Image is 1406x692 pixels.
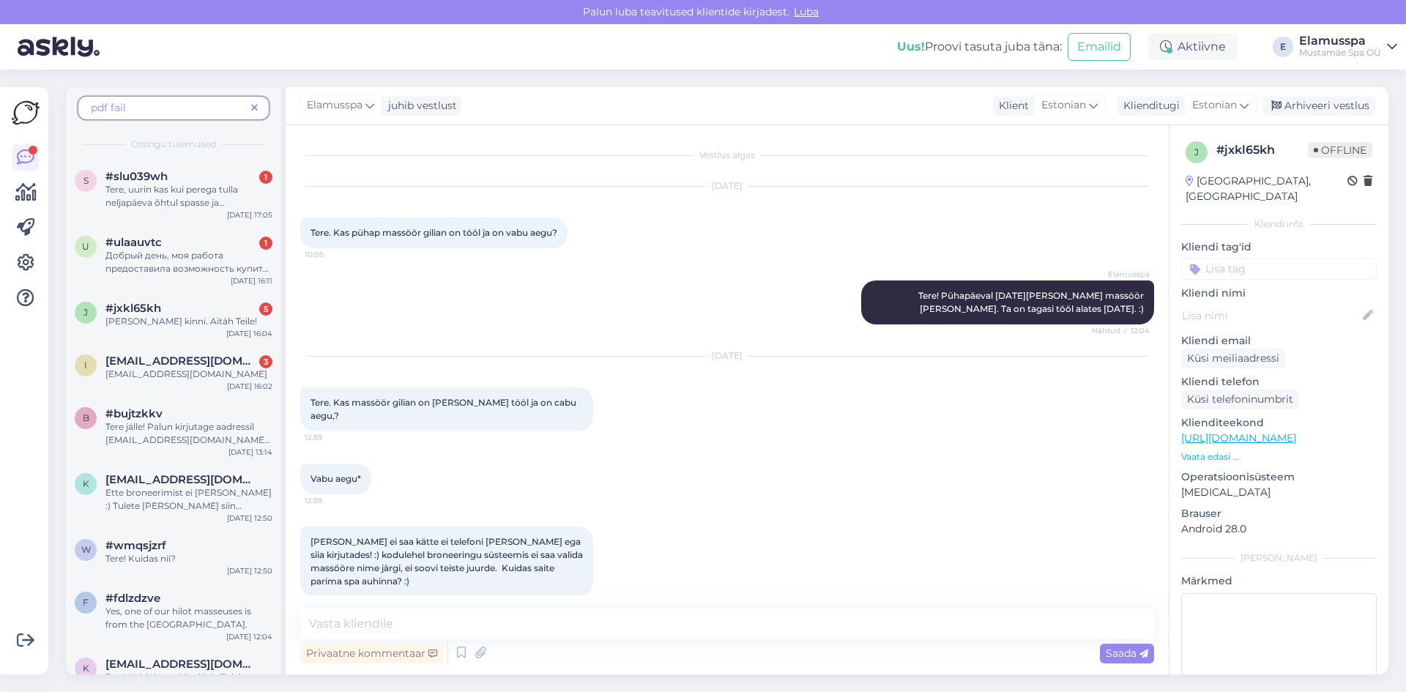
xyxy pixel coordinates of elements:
[105,592,160,605] span: #fdlzdzve
[300,149,1154,162] div: Vestlus algas
[105,487,272,524] span: Ette broneerimist ei [PERSON_NAME] :) Tulete [PERSON_NAME] siin kasutate enda pileti ära
[310,227,557,238] span: Tere. Kas pühap massöör gilian on tööl ja on vabu aegu?
[83,307,88,318] span: j
[105,354,258,368] span: ivo.sempelson.001@mail.ee
[897,38,1062,56] div: Proovi tasuta juba täna:
[105,184,271,274] span: Tere, uurin kas kui perega tulla neljapäeva õhtul spasse ja [PERSON_NAME] päeval uuendatud bowlin...
[1181,521,1377,537] p: Android 28.0
[82,241,89,252] span: u
[1181,390,1299,409] div: Küsi telefoninumbrit
[259,171,272,184] div: 1
[105,302,161,315] span: #jxkl65kh
[105,553,176,564] span: Tere! Kuidas nii?
[83,478,89,489] span: k
[1181,286,1377,301] p: Kliendi nimi
[300,644,443,663] div: Privaatne kommentaar
[1181,415,1377,431] p: Klienditeekond
[226,328,272,339] div: [DATE] 16:04
[1181,239,1377,255] p: Kliendi tag'id
[226,631,272,642] div: [DATE] 12:04
[83,663,89,674] span: k
[1216,141,1308,159] div: # jxkl65kh
[12,99,40,127] img: Askly Logo
[1262,96,1375,116] div: Arhiveeri vestlus
[1194,146,1199,157] span: j
[310,473,361,484] span: Vabu aegu*
[105,539,166,552] span: #wmqsjzrf
[105,421,270,472] span: Tere jälle! Palun kirjutage aadressil [EMAIL_ADDRESS][DOMAIN_NAME] - edastame Teie kirja saunavan...
[1148,34,1238,60] div: Aktiivne
[83,597,89,608] span: f
[1181,374,1377,390] p: Kliendi telefon
[1181,469,1377,485] p: Operatsioonisüsteem
[1181,551,1377,565] div: [PERSON_NAME]
[1181,333,1377,349] p: Kliendi email
[105,368,267,379] span: [EMAIL_ADDRESS][DOMAIN_NAME]
[382,98,457,114] div: juhib vestlust
[231,275,272,286] div: [DATE] 16:11
[91,101,126,114] span: pdf fail
[259,237,272,250] div: 1
[300,179,1154,193] div: [DATE]
[1092,325,1150,336] span: Nähtud ✓ 12:04
[1181,450,1377,464] p: Vaata edasi ...
[918,290,1146,314] span: Tere! Pühapäeval [DATE][PERSON_NAME] massöör [PERSON_NAME]. Ta on tagasi tööl alates [DATE]. :)
[307,97,362,114] span: Elamusspa
[1181,431,1296,444] a: [URL][DOMAIN_NAME]
[1273,37,1293,57] div: E
[227,381,272,392] div: [DATE] 16:02
[83,175,89,186] span: s
[310,536,585,587] span: [PERSON_NAME] ei saa kätte ei telefoni [PERSON_NAME] ega siia kirjutades! :) kodulehel broneering...
[1299,35,1397,59] a: ElamusspaMustamäe Spa OÜ
[1106,647,1148,660] span: Saada
[1181,506,1377,521] p: Brauser
[305,495,360,506] span: 12:59
[1192,97,1237,114] span: Estonian
[1181,485,1377,500] p: [MEDICAL_DATA]
[1181,349,1285,368] div: Küsi meiliaadressi
[993,98,1029,114] div: Klient
[1181,258,1377,280] input: Lisa tag
[1182,308,1360,324] input: Lisa nimi
[1117,98,1180,114] div: Klienditugi
[1095,269,1150,280] span: Elamusspa
[1299,47,1381,59] div: Mustamäe Spa OÜ
[1181,573,1377,589] p: Märkmed
[105,250,272,300] span: Добрый день, моя работа предоставила возможность купить билет через stebby , куда мне нужно ввест...
[305,249,360,260] span: 10:05
[300,349,1154,362] div: [DATE]
[1308,142,1372,158] span: Offline
[897,40,925,53] b: Uus!
[84,360,87,371] span: i
[789,5,823,18] span: Luba
[227,565,272,576] div: [DATE] 12:50
[105,473,258,486] span: kiisu.miisu112@gmail.com
[83,412,89,423] span: b
[227,209,272,220] div: [DATE] 17:05
[105,170,168,183] span: #slu039wh
[1299,35,1381,47] div: Elamusspa
[131,138,216,151] span: Otsingu tulemused
[259,302,272,316] div: 5
[1041,97,1086,114] span: Estonian
[1181,217,1377,231] div: Kliendi info
[259,355,272,368] div: 3
[305,432,360,443] span: 12:59
[105,316,257,327] span: [PERSON_NAME] kinni. Aitäh Teile!
[105,658,258,671] span: kreetruus@gmail.com
[105,236,162,249] span: #ulaauvtc
[227,513,272,524] div: [DATE] 12:50
[105,606,251,630] span: Yes, one of our hilot masseuses is from the [GEOGRAPHIC_DATA].
[1186,174,1347,204] div: [GEOGRAPHIC_DATA], [GEOGRAPHIC_DATA]
[81,544,91,555] span: w
[310,397,579,421] span: Tere. Kas massöör gilian on [PERSON_NAME] tööl ja on cabu aegu,?
[228,447,272,458] div: [DATE] 13:14
[1068,33,1131,61] button: Emailid
[105,407,163,420] span: #bujtzkkv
